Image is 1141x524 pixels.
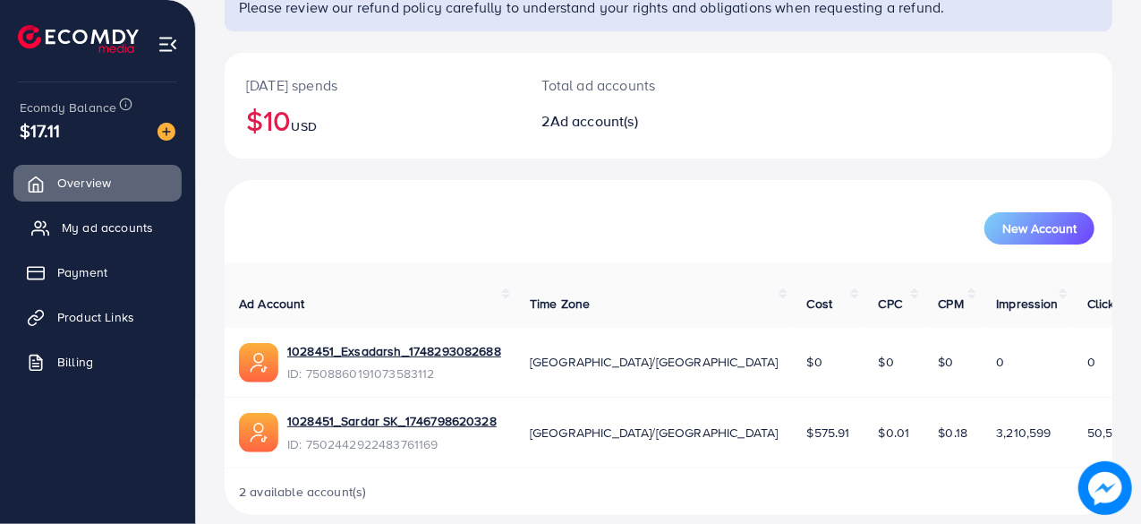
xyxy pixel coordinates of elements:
span: 0 [1087,353,1095,371]
span: CPM [939,295,964,313]
span: $0 [939,353,954,371]
img: ic-ads-acc.e4c84228.svg [239,413,278,452]
p: Total ad accounts [542,74,721,96]
span: $575.91 [807,424,850,442]
span: ID: 7502442922483761169 [287,435,497,453]
a: 1028451_Sardar SK_1746798620328 [287,412,497,430]
span: Time Zone [530,295,590,313]
span: 2 available account(s) [239,483,367,501]
img: image [1083,466,1128,511]
span: Impression [996,295,1059,313]
span: [GEOGRAPHIC_DATA]/[GEOGRAPHIC_DATA] [530,353,779,371]
span: 50,508 [1087,424,1128,442]
span: Cost [807,295,833,313]
img: ic-ads-acc.e4c84228.svg [239,343,278,382]
span: My ad accounts [62,219,153,236]
a: 1028451_Exsadarsh_1748293082688 [287,342,501,360]
span: Product Links [57,308,134,326]
span: Billing [57,353,93,371]
span: $0.01 [879,424,910,442]
span: Clicks [1087,295,1121,313]
span: $0 [879,353,894,371]
a: Overview [13,165,182,201]
button: New Account [984,212,1094,245]
span: [GEOGRAPHIC_DATA]/[GEOGRAPHIC_DATA] [530,424,779,442]
span: New Account [1002,222,1077,235]
img: logo [18,25,139,53]
a: Product Links [13,299,182,335]
span: ID: 7508860191073583112 [287,365,501,382]
span: 0 [996,353,1004,371]
span: Ad account(s) [550,111,638,131]
a: Billing [13,344,182,380]
span: $0.18 [939,424,968,442]
span: Payment [57,263,107,281]
span: Overview [57,174,111,192]
img: menu [158,34,178,55]
span: Ad Account [239,295,305,313]
span: CPC [879,295,902,313]
h2: $10 [246,103,499,137]
a: My ad accounts [13,210,182,245]
p: [DATE] spends [246,74,499,96]
h2: 2 [542,113,721,130]
a: Payment [13,254,182,290]
span: Ecomdy Balance [20,99,116,116]
span: USD [291,117,316,135]
span: 3,210,599 [996,424,1051,442]
span: $17.11 [20,117,60,143]
img: image [158,123,175,141]
span: $0 [807,353,822,371]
